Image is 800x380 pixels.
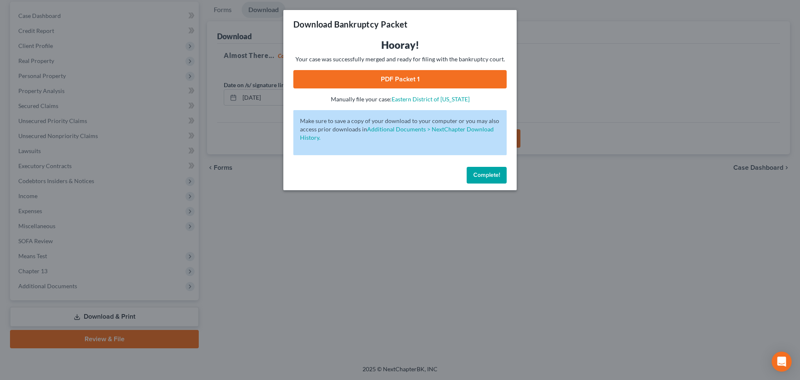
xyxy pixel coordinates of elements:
a: Additional Documents > NextChapter Download History. [300,126,494,141]
span: Complete! [473,171,500,179]
h3: Hooray! [293,38,507,52]
h3: Download Bankruptcy Packet [293,18,407,30]
p: Manually file your case: [293,95,507,103]
div: Open Intercom Messenger [772,352,792,372]
p: Your case was successfully merged and ready for filing with the bankruptcy court. [293,55,507,63]
a: PDF Packet 1 [293,70,507,88]
button: Complete! [467,167,507,184]
a: Eastern District of [US_STATE] [392,96,470,103]
p: Make sure to save a copy of your download to your computer or you may also access prior downloads in [300,117,500,142]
